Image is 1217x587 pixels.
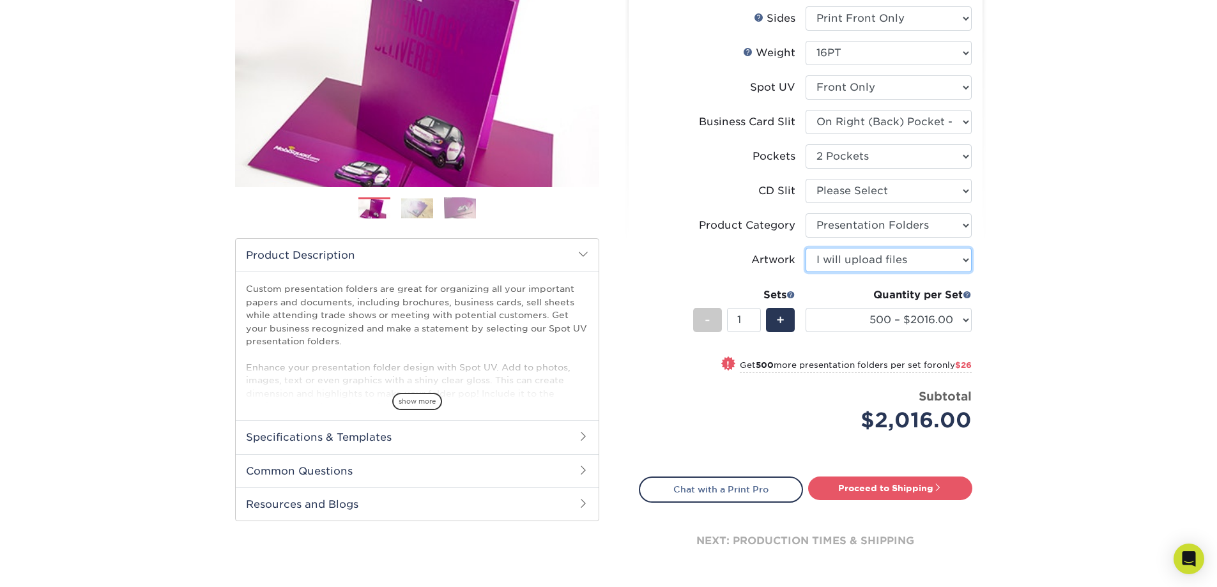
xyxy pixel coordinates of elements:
strong: Subtotal [919,389,972,403]
h2: Resources and Blogs [236,487,599,521]
small: Get more presentation folders per set for [740,360,972,373]
div: Artwork [751,252,795,268]
div: Sides [754,11,795,26]
div: Product Category [699,218,795,233]
div: Spot UV [750,80,795,95]
img: Presentation Folders 02 [401,198,433,218]
img: Presentation Folders 03 [444,197,476,219]
strong: 500 [756,360,774,370]
div: Business Card Slit [699,114,795,130]
span: $26 [955,360,972,370]
div: $2,016.00 [815,405,972,436]
div: next: production times & shipping [639,503,972,579]
p: Custom presentation folders are great for organizing all your important papers and documents, inc... [246,282,588,478]
div: Quantity per Set [806,287,972,303]
span: show more [392,393,442,410]
img: Presentation Folders 01 [358,198,390,220]
a: Chat with a Print Pro [639,476,803,502]
h2: Common Questions [236,454,599,487]
span: + [776,310,785,330]
div: Weight [743,45,795,61]
h2: Product Description [236,239,599,271]
span: ! [726,358,730,371]
div: CD Slit [758,183,795,199]
div: Open Intercom Messenger [1174,544,1204,574]
a: Proceed to Shipping [808,476,972,499]
h2: Specifications & Templates [236,420,599,454]
span: - [705,310,710,330]
div: Pockets [753,149,795,164]
span: only [937,360,972,370]
div: Sets [693,287,795,303]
